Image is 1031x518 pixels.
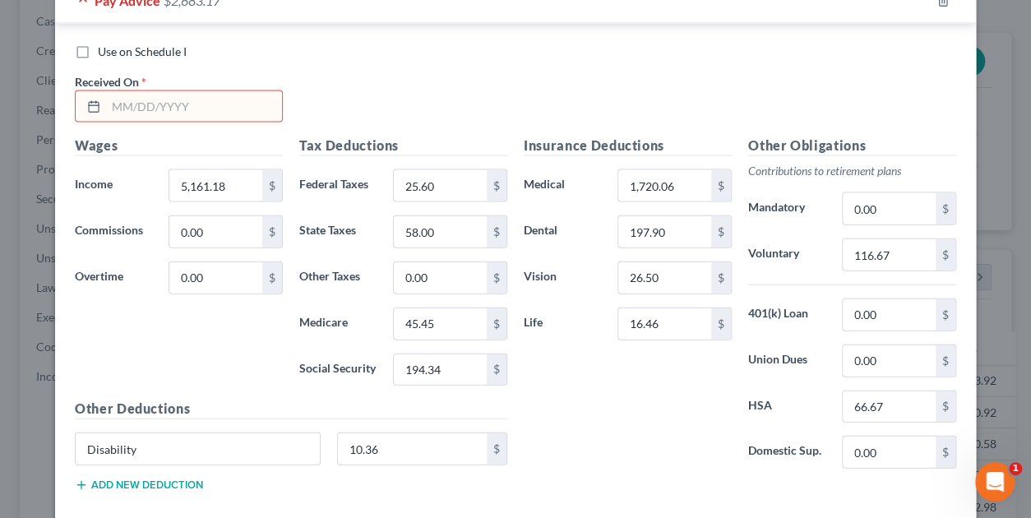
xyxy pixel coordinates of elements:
[740,238,834,271] label: Voluntary
[936,299,955,331] div: $
[291,354,385,386] label: Social Security
[394,354,487,386] input: 0.00
[936,239,955,271] div: $
[936,345,955,377] div: $
[262,262,282,294] div: $
[740,192,834,225] label: Mandatory
[394,170,487,201] input: 0.00
[67,261,160,294] label: Overtime
[711,170,731,201] div: $
[394,308,487,340] input: 0.00
[291,261,385,294] label: Other Taxes
[75,136,283,156] h5: Wages
[515,215,609,248] label: Dental
[711,308,731,340] div: $
[98,44,187,58] span: Use on Schedule I
[618,170,711,201] input: 0.00
[515,308,609,340] label: Life
[67,215,160,248] label: Commissions
[487,216,506,247] div: $
[936,193,955,224] div: $
[487,308,506,340] div: $
[291,169,385,202] label: Federal Taxes
[618,308,711,340] input: 0.00
[169,170,262,201] input: 0.00
[711,216,731,247] div: $
[936,391,955,423] div: $
[975,462,1015,502] iframe: Intercom live chat
[618,262,711,294] input: 0.00
[711,262,731,294] div: $
[75,75,139,89] span: Received On
[843,239,936,271] input: 0.00
[1009,462,1022,475] span: 1
[748,163,956,179] p: Contributions to retirement plans
[748,136,956,156] h5: Other Obligations
[262,170,282,201] div: $
[75,479,203,492] button: Add new deduction
[618,216,711,247] input: 0.00
[291,215,385,248] label: State Taxes
[740,345,834,377] label: Union Dues
[740,391,834,423] label: HSA
[843,437,936,468] input: 0.00
[394,216,487,247] input: 0.00
[106,91,282,123] input: MM/DD/YYYY
[299,136,507,156] h5: Tax Deductions
[169,216,262,247] input: 0.00
[843,193,936,224] input: 0.00
[515,261,609,294] label: Vision
[487,354,506,386] div: $
[76,433,320,465] input: Specify...
[75,177,113,191] span: Income
[338,433,488,465] input: 0.00
[169,262,262,294] input: 0.00
[843,299,936,331] input: 0.00
[740,436,834,469] label: Domestic Sup.
[843,345,936,377] input: 0.00
[75,399,507,419] h5: Other Deductions
[262,216,282,247] div: $
[740,298,834,331] label: 401(k) Loan
[487,170,506,201] div: $
[487,262,506,294] div: $
[394,262,487,294] input: 0.00
[487,433,506,465] div: $
[515,169,609,202] label: Medical
[843,391,936,423] input: 0.00
[291,308,385,340] label: Medicare
[524,136,732,156] h5: Insurance Deductions
[936,437,955,468] div: $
